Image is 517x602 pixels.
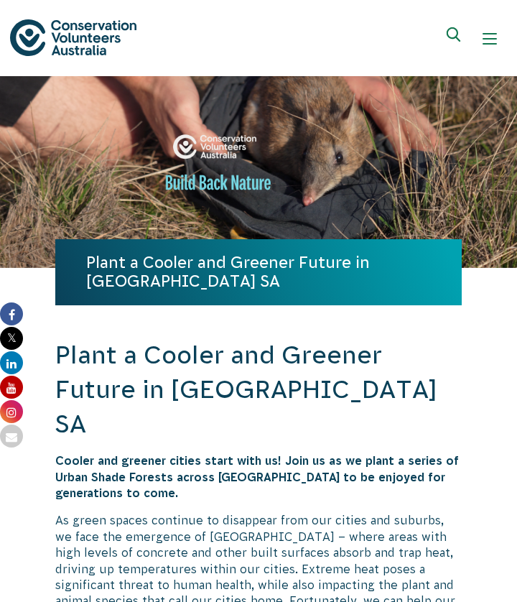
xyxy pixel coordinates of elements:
button: Expand search box Close search box [438,22,472,56]
h2: Plant a Cooler and Greener Future in [GEOGRAPHIC_DATA] SA [55,338,462,441]
img: logo.svg [10,19,136,56]
h1: Plant a Cooler and Greener Future in [GEOGRAPHIC_DATA] SA [86,254,431,292]
button: Show mobile navigation menu [472,22,507,56]
span: Expand search box [447,27,465,50]
span: Cooler and greener cities start with us! Join us as we plant a series of Urban Shade Forests acro... [55,454,459,499]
